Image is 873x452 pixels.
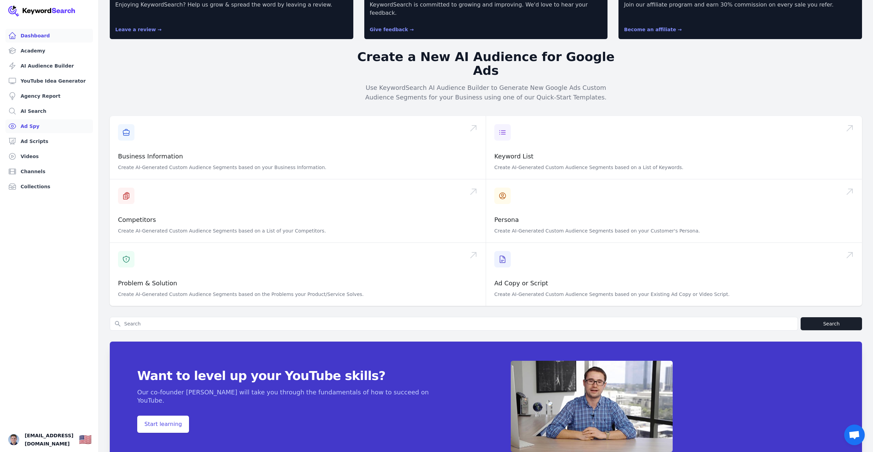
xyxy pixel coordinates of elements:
[118,216,156,223] a: Competitors
[5,89,93,103] a: Agency Report
[25,431,73,448] span: [EMAIL_ADDRESS][DOMAIN_NAME]
[5,119,93,133] a: Ad Spy
[137,388,456,405] p: Our co-founder [PERSON_NAME] will take you through the fundamentals of how to succeed on YouTube.
[494,279,548,287] a: Ad Copy or Script
[354,50,618,78] h2: Create a New AI Audience for Google Ads
[5,59,93,73] a: AI Audience Builder
[354,83,618,102] p: Use KeywordSearch AI Audience Builder to Generate New Google Ads Custom Audience Segments for you...
[624,27,682,32] a: Become an affiliate
[5,44,93,58] a: Academy
[801,317,862,330] button: Search
[8,434,19,445] img: Zac Tavenner
[370,27,414,32] a: Give feedback
[137,369,456,383] span: Want to level up your YouTube skills?
[5,74,93,88] a: YouTube Idea Generator
[494,216,519,223] a: Persona
[118,153,183,160] a: Business Information
[511,361,673,452] img: App screenshot
[5,150,93,163] a: Videos
[137,416,189,433] span: Start learning
[624,1,857,17] p: Join our affiliate program and earn 30% commission on every sale you refer.
[5,165,93,178] a: Channels
[5,29,93,43] a: Dashboard
[844,425,865,445] div: Open chat
[115,27,162,32] a: Leave a review
[494,153,533,160] a: Keyword List
[370,1,602,17] p: KeywordSearch is committed to growing and improving. We'd love to hear your feedback.
[5,180,93,193] a: Collections
[118,279,177,287] a: Problem & Solution
[79,433,92,446] div: 🇺🇸
[8,434,19,445] button: Open user button
[157,27,162,32] span: →
[8,5,75,16] img: Your Company
[678,27,682,32] span: →
[410,27,414,32] span: →
[79,433,92,447] button: 🇺🇸
[110,317,798,330] input: Search
[5,104,93,118] a: AI Search
[115,1,348,17] p: Enjoying KeywordSearch? Help us grow & spread the word by leaving a review.
[5,134,93,148] a: Ad Scripts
